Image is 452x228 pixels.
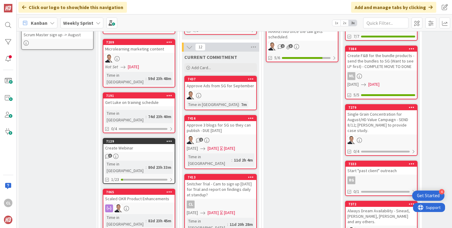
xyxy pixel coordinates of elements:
div: 7413 [188,175,256,179]
div: Time in [GEOGRAPHIC_DATA] [187,153,231,167]
a: 7209Microlearning marketing contentSLNot Set[DATE]Time in [GEOGRAPHIC_DATA]:59d 23h 48m [103,39,175,88]
div: Scrum Master sign up -> August [22,31,93,39]
span: [DATE] [187,210,198,216]
div: Time in [GEOGRAPHIC_DATA] [105,214,146,227]
div: 7279 [346,105,417,110]
img: SL [115,204,122,212]
i: Not Set [105,64,118,69]
span: : [146,113,147,120]
div: SL [346,136,417,144]
img: SL [105,55,113,63]
div: Click our logo to show/hide this navigation [18,2,127,13]
div: Time in [GEOGRAPHIC_DATA] [187,101,239,108]
div: 7416 [188,116,256,120]
span: Support [13,1,27,8]
div: SL [103,204,175,212]
span: 3x [349,20,357,26]
div: Scrum Master sign up -> August [22,25,93,39]
img: SL [268,43,276,50]
div: Open Get Started checklist, remaining modules: 4 [412,191,444,201]
img: SL [187,136,195,144]
div: Start "past client" outreach [346,167,417,175]
div: 7129 [103,139,175,144]
div: Create F&B for the bundle products - send the bundles to SG (Want to see LP first) - COMPLETE MOV... [346,52,417,70]
span: : [227,221,228,228]
div: Always Dream Availability - Sinead, [PERSON_NAME], [PERSON_NAME] and any others. [346,207,417,226]
span: : [146,75,147,82]
div: SL [185,136,256,144]
div: 7209 [103,40,175,45]
span: [DATE] [187,145,198,152]
div: CL [187,201,195,208]
a: 7437Approve Ads from SG for SeptemberSLTime in [GEOGRAPHIC_DATA]:7m [184,76,257,110]
div: SL [185,92,256,99]
a: 7333Start "past client" outreachRG0/1 [345,161,418,196]
div: Create Webinar [103,144,175,152]
div: 7209 [106,40,175,44]
img: SL [347,136,355,144]
span: [DATE] [368,81,379,88]
span: : [146,164,147,171]
a: 7129Create WebinarTime in [GEOGRAPHIC_DATA]:80d 23h 33m1/23 [103,138,175,184]
div: ML [346,72,417,80]
div: RG [347,176,355,184]
div: Get Luke on training schedule [103,98,175,106]
div: 7191Get Luke on training schedule [103,93,175,106]
div: 7416Approve 3 blogs for SG so they can publish - DUE [DATE] [185,116,256,134]
div: 7129Create Webinar [103,139,175,152]
span: : [146,217,147,224]
div: 7065Scaled OKR Product Enhancements [103,189,175,203]
div: 7413Snitcher Trial - Cam to sign up [DATE] for Trial and report on findings daily at standup? [185,175,256,199]
span: 3 [289,44,293,48]
div: Single Grain Concentration for August/HD Value Campaign - SEND 8/12; [PERSON_NAME] to provide cas... [346,110,417,134]
div: 11d 2h 4m [232,157,254,163]
a: 7279Single Grain Concentration for August/HD Value Campaign - SEND 8/12; [PERSON_NAME] to provide... [345,104,418,156]
span: [DATE] [347,81,359,88]
div: 7416 [185,116,256,121]
a: 7384Create F&B for the bundle products - send the bundles to SG (Want to see LP first) - COMPLETE... [345,46,418,99]
div: Add and manage tabs by clicking [351,2,436,13]
div: 82d 23h 45m [147,217,173,224]
div: CL [185,201,256,208]
span: [DATE] [208,145,219,152]
div: Time in [GEOGRAPHIC_DATA] [105,72,146,85]
div: 7384 [346,46,417,52]
div: [DATE] [224,210,235,216]
span: [DATE] [208,210,219,216]
div: 7437Approve Ads from SG for September [185,76,256,90]
img: Visit kanbanzone.com [4,4,12,12]
div: 59d 23h 48m [147,75,173,82]
img: avatar [4,216,12,224]
div: SL [103,55,175,63]
img: SL [187,92,195,99]
div: 7413 [185,175,256,180]
span: 1/23 [111,176,119,183]
span: Kanban [31,19,47,27]
span: 3 [108,154,112,158]
div: Scaled OKR Product Enhancements [103,195,175,203]
div: Microlearning marketing content [103,45,175,53]
span: 2x [341,20,349,26]
span: 0/4 [354,148,359,155]
div: 7333 [346,161,417,167]
span: [DATE] [128,64,139,70]
div: Approve Ads from SG for September [185,82,256,90]
div: SL [266,43,338,50]
a: 7191Get Luke on training scheduleTime in [GEOGRAPHIC_DATA]:74d 23h 40m0/4 [103,92,175,133]
div: 4 [439,189,444,194]
a: 7416Approve 3 blogs for SG so they can publish - DUE [DATE]SL[DATE][DATE][DATE]Time in [GEOGRAPHI... [184,115,257,169]
div: RG [346,176,417,184]
div: 7129 [106,139,175,143]
span: CURRENT COMMITMENT [184,54,237,60]
div: 7191 [103,93,175,98]
div: Snitcher Trial - Cam to sign up [DATE] for Trial and report on findings daily at standup? [185,180,256,199]
span: 1x [332,20,341,26]
span: 0/4 [111,126,117,132]
span: 5/6 [274,55,280,61]
span: 1 [199,138,203,142]
div: Time in [GEOGRAPHIC_DATA] [105,110,146,123]
div: 7209Microlearning marketing content [103,40,175,53]
div: [DATE] [224,145,235,152]
div: 7333Start "past client" outreach [346,161,417,175]
input: Quick Filter... [363,18,408,28]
